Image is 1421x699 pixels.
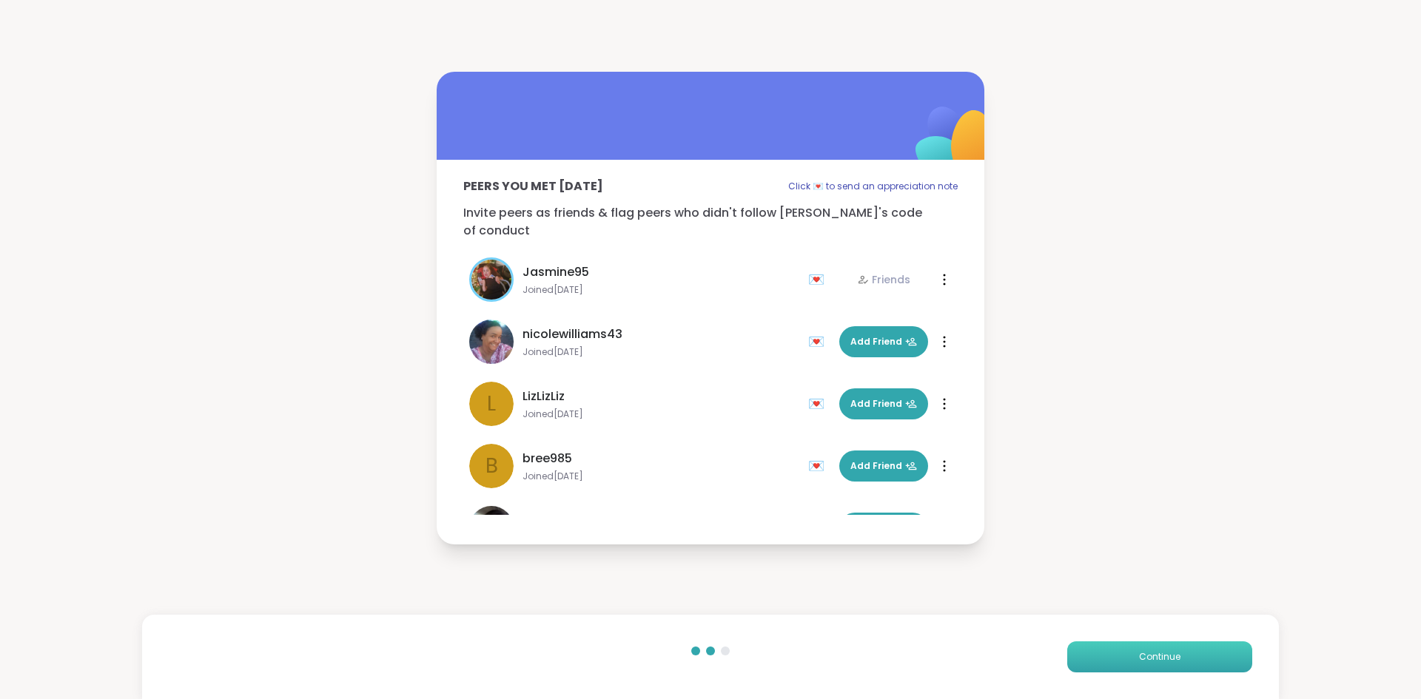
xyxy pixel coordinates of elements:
div: Friends [857,272,910,287]
div: 💌 [808,330,830,354]
div: 💌 [808,392,830,416]
img: Jasmine95 [471,260,511,300]
div: 💌 [808,454,830,478]
p: Click 💌 to send an appreciation note [788,178,958,195]
span: bree985 [523,450,572,467]
button: Add Friend [839,450,928,482]
span: L [487,388,496,419]
span: Joined [DATE] [523,408,799,420]
span: nicolewilliams43 [523,325,622,343]
button: Add Friend [839,388,928,419]
span: Add Friend [850,459,917,473]
span: Continue [1139,650,1180,663]
button: Continue [1067,641,1252,672]
img: ShareWell Logomark [881,68,1028,215]
span: Joined [DATE] [523,284,799,296]
button: Add Friend [839,513,928,544]
p: Peers you met [DATE] [463,178,603,195]
span: Tatyanabricest [523,512,616,530]
p: Invite peers as friends & flag peers who didn't follow [PERSON_NAME]'s code of conduct [463,204,958,240]
div: 💌 [808,268,830,291]
span: LizLizLiz [523,388,565,405]
span: Jasmine95 [523,263,589,281]
span: b [486,450,498,482]
span: Joined [DATE] [523,470,799,482]
span: Add Friend [850,335,917,348]
button: Add Friend [839,326,928,357]
span: Add Friend [850,397,917,411]
span: Joined [DATE] [523,346,799,358]
img: Tatyanabricest [469,506,514,550]
img: nicolewilliams43 [469,320,514,364]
